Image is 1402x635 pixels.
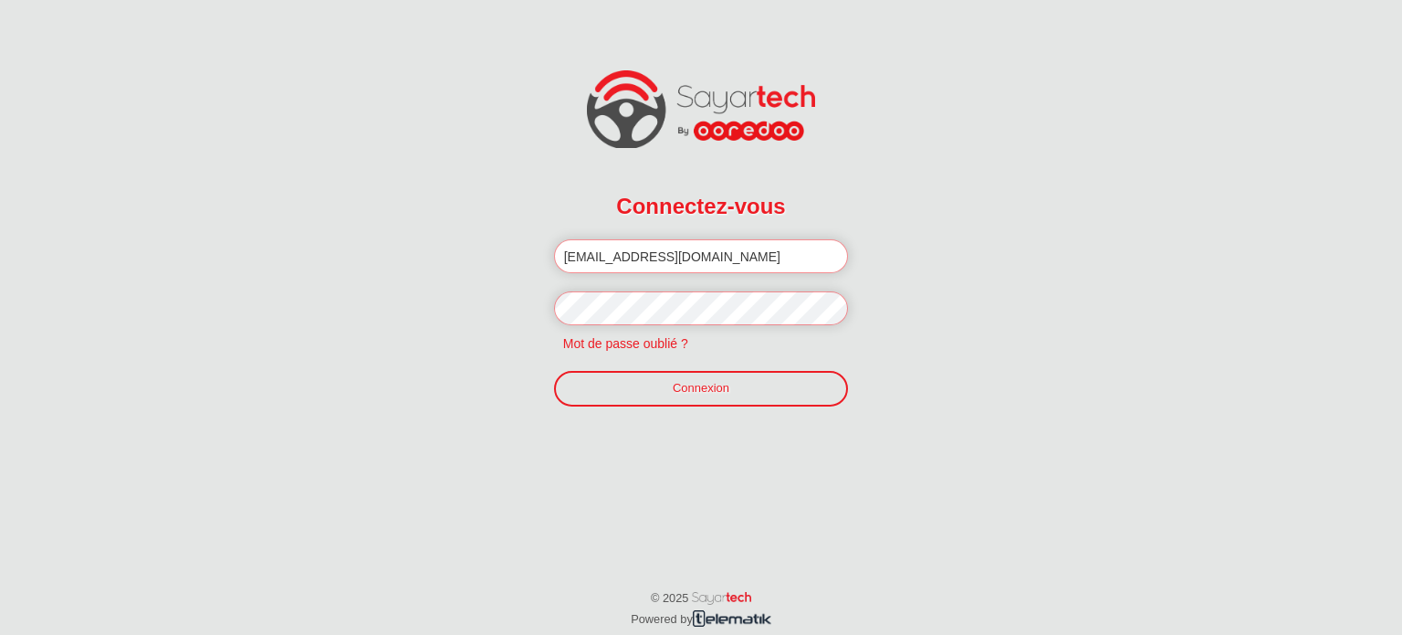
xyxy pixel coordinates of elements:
[693,610,771,626] img: telematik.png
[554,336,697,351] a: Mot de passe oublié ?
[554,182,849,230] h2: Connectez-vous
[692,592,751,605] img: word_sayartech.png
[554,239,849,273] input: Email
[572,571,830,630] p: © 2025 Powered by
[554,371,849,406] a: Connexion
